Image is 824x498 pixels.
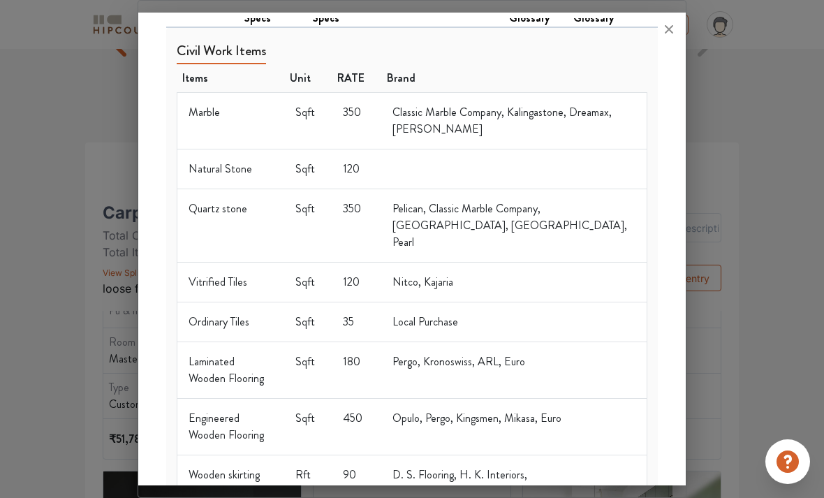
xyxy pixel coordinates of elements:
td: Sqft [284,263,332,302]
td: Opulo, Pergo, Kingsmen, Mikasa, Euro [381,399,647,455]
td: Laminated Wooden Flooring [177,342,284,399]
td: Nitco, Kajaria [381,263,647,302]
td: Sqft [284,302,332,342]
td: Classic Marble Company, Kalingastone, Dreamax, [PERSON_NAME] [381,93,647,149]
td: 120 [332,149,381,189]
h5: Civil Work Items [177,43,266,64]
td: 120 [332,263,381,302]
td: Pelican, Classic Marble Company, [GEOGRAPHIC_DATA], [GEOGRAPHIC_DATA], Pearl [381,189,647,263]
td: Marble [177,93,284,149]
th: Brand [381,64,647,93]
td: Local Purchase [381,302,647,342]
td: Sqft [284,189,332,263]
td: 350 [332,93,381,149]
td: Natural Stone [177,149,284,189]
td: Vitrified Tiles [177,263,284,302]
td: 180 [332,342,381,399]
td: 450 [332,399,381,455]
th: RATE [332,64,381,93]
td: Sqft [284,149,332,189]
td: Pergo, Kronoswiss, ARL, Euro [381,342,647,399]
td: Quartz stone [177,189,284,263]
td: Engineered Wooden Flooring [177,399,284,455]
td: Sqft [284,399,332,455]
td: Ordinary Tiles [177,302,284,342]
td: 35 [332,302,381,342]
th: Unit [284,64,332,93]
td: 350 [332,189,381,263]
td: Sqft [284,342,332,399]
td: Sqft [284,93,332,149]
th: Items [177,64,284,93]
